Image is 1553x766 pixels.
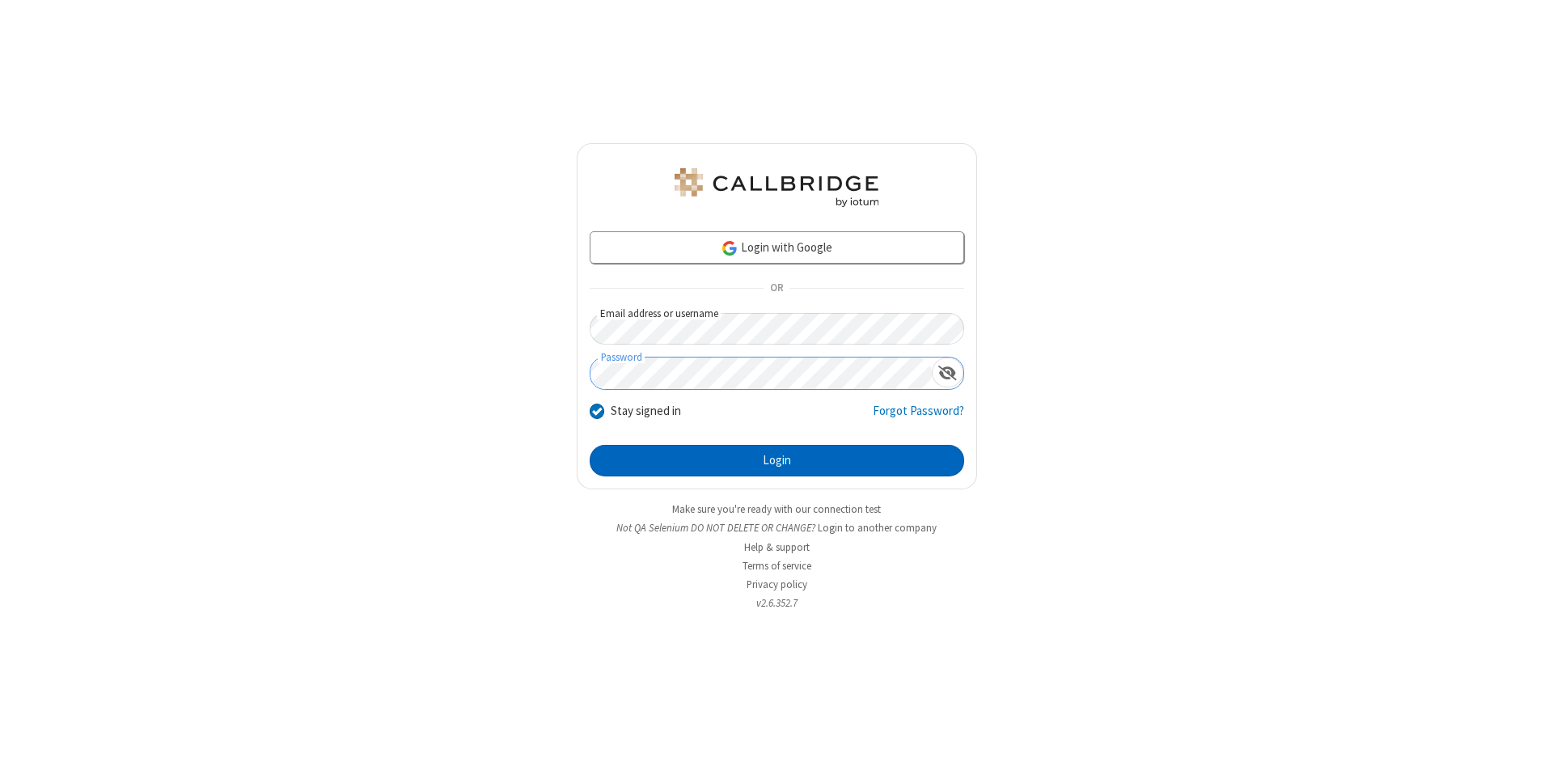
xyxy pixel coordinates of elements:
img: QA Selenium DO NOT DELETE OR CHANGE [671,168,882,207]
button: Login [590,445,964,477]
input: Email address or username [590,313,964,345]
a: Login with Google [590,231,964,264]
a: Terms of service [743,559,811,573]
li: v2.6.352.7 [577,595,977,611]
a: Forgot Password? [873,402,964,433]
span: OR [764,277,789,300]
label: Stay signed in [611,402,681,421]
img: google-icon.png [721,239,738,257]
a: Help & support [744,540,810,554]
a: Make sure you're ready with our connection test [672,502,881,516]
iframe: Chat [1513,724,1541,755]
a: Privacy policy [747,578,807,591]
button: Login to another company [818,520,937,535]
li: Not QA Selenium DO NOT DELETE OR CHANGE? [577,520,977,535]
input: Password [590,358,932,389]
div: Show password [932,358,963,387]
